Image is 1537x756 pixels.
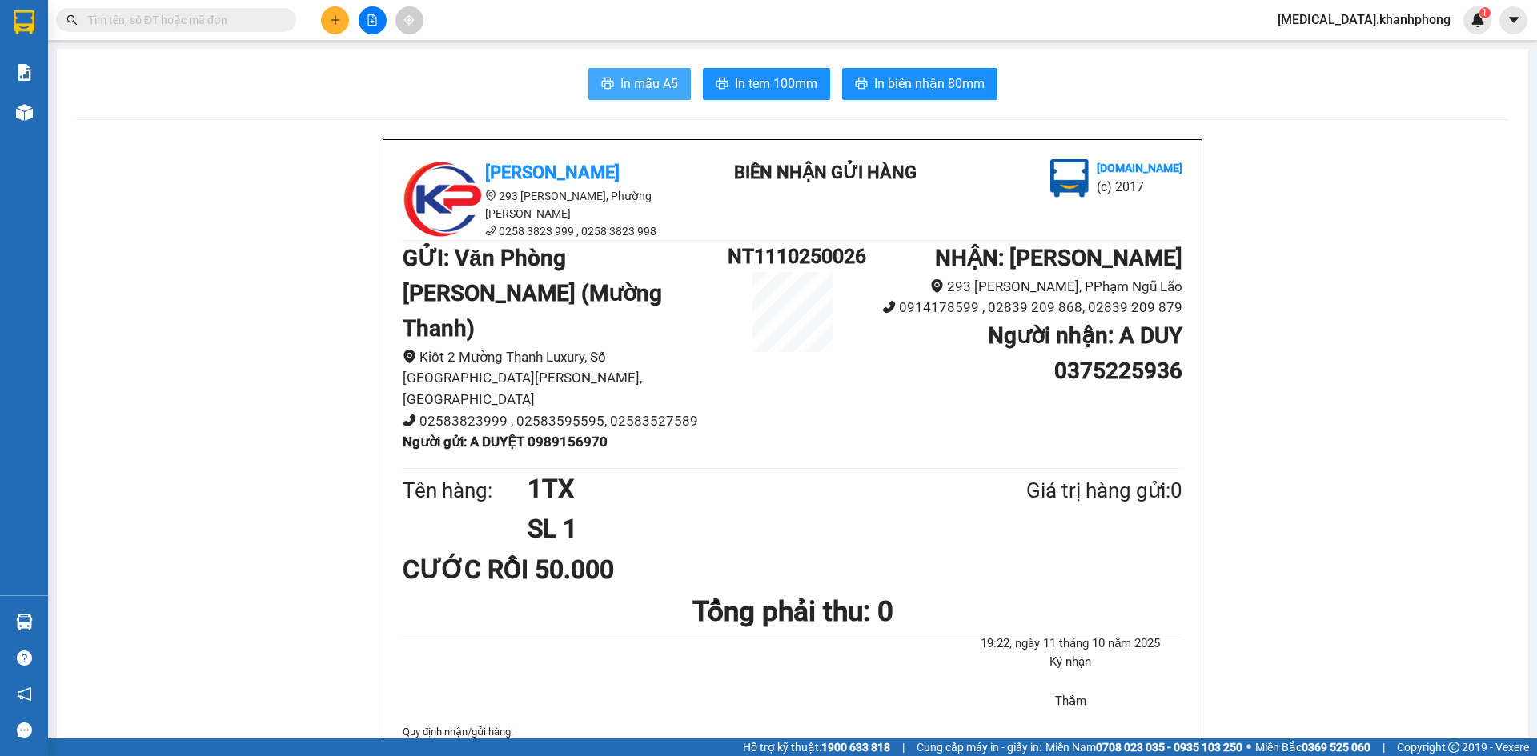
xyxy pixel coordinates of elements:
[930,279,944,293] span: environment
[734,162,917,182] b: BIÊN NHẬN GỬI HÀNG
[620,74,678,94] span: In mẫu A5
[403,159,483,239] img: logo.jpg
[1471,13,1485,27] img: icon-new-feature
[874,74,985,94] span: In biên nhận 80mm
[959,634,1182,654] li: 19:22, ngày 11 tháng 10 năm 2025
[855,77,868,92] span: printer
[988,322,1182,384] b: Người nhận : A DUY 0375225936
[857,276,1182,298] li: 293 [PERSON_NAME], PPhạm Ngũ Lão
[403,350,416,363] span: environment
[17,722,32,738] span: message
[395,6,423,34] button: aim
[1050,159,1089,198] img: logo.jpg
[485,162,620,182] b: [PERSON_NAME]
[703,68,830,100] button: printerIn tem 100mm
[1246,744,1251,750] span: ⚪️
[1265,10,1463,30] span: [MEDICAL_DATA].khanhphong
[1499,6,1527,34] button: caret-down
[728,241,857,272] h1: NT1110250026
[8,8,64,64] img: logo.jpg
[485,225,496,236] span: phone
[403,346,728,410] li: Kiôt 2 Mường Thanh Luxury, Số [GEOGRAPHIC_DATA][PERSON_NAME], [GEOGRAPHIC_DATA]
[110,68,213,86] li: VP [PERSON_NAME]
[403,410,728,432] li: 02583823999 , 02583595595, 02583527589
[735,74,817,94] span: In tem 100mm
[8,68,110,121] li: VP Văn Phòng [PERSON_NAME] (Mường Thanh)
[743,738,890,756] span: Hỗ trợ kỹ thuật:
[1255,738,1370,756] span: Miền Bắc
[882,300,896,314] span: phone
[1097,177,1182,197] li: (c) 2017
[917,738,1041,756] span: Cung cấp máy in - giấy in:
[959,653,1182,672] li: Ký nhận
[949,474,1182,507] div: Giá trị hàng gửi: 0
[321,6,349,34] button: plus
[330,14,341,26] span: plus
[842,68,997,100] button: printerIn biên nhận 80mm
[528,469,949,509] h1: 1TX
[935,245,1182,271] b: NHẬN : [PERSON_NAME]
[17,686,32,702] span: notification
[403,187,691,222] li: 293 [PERSON_NAME], Phường [PERSON_NAME]
[1482,7,1487,18] span: 1
[403,222,691,240] li: 0258 3823 999 , 0258 3823 998
[14,10,34,34] img: logo-vxr
[1302,741,1370,754] strong: 0369 525 060
[1448,742,1459,753] span: copyright
[16,614,33,630] img: warehouse-icon
[588,68,691,100] button: printerIn mẫu A5
[959,692,1182,711] li: Thắm
[359,6,387,34] button: file-add
[403,14,415,26] span: aim
[66,14,78,26] span: search
[403,590,1182,634] h1: Tổng phải thu: 0
[716,77,728,92] span: printer
[403,245,662,342] b: GỬI : Văn Phòng [PERSON_NAME] (Mường Thanh)
[8,8,232,38] li: [PERSON_NAME]
[528,509,949,549] h1: SL 1
[403,474,528,507] div: Tên hàng:
[403,414,416,427] span: phone
[1507,13,1521,27] span: caret-down
[902,738,905,756] span: |
[1382,738,1385,756] span: |
[601,77,614,92] span: printer
[1479,7,1491,18] sup: 1
[17,650,32,666] span: question-circle
[1096,741,1242,754] strong: 0708 023 035 - 0935 103 250
[1045,738,1242,756] span: Miền Nam
[1097,162,1182,174] b: [DOMAIN_NAME]
[821,741,890,754] strong: 1900 633 818
[110,88,199,136] b: 293 [PERSON_NAME], PPhạm Ngũ Lão
[367,14,378,26] span: file-add
[857,297,1182,318] li: 0914178599 , 02839 209 868, 02839 209 879
[110,89,122,100] span: environment
[485,190,496,201] span: environment
[403,550,660,590] div: CƯỚC RỒI 50.000
[16,104,33,121] img: warehouse-icon
[16,64,33,81] img: solution-icon
[88,11,277,29] input: Tìm tên, số ĐT hoặc mã đơn
[403,434,608,450] b: Người gửi : A DUYỆT 0989156970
